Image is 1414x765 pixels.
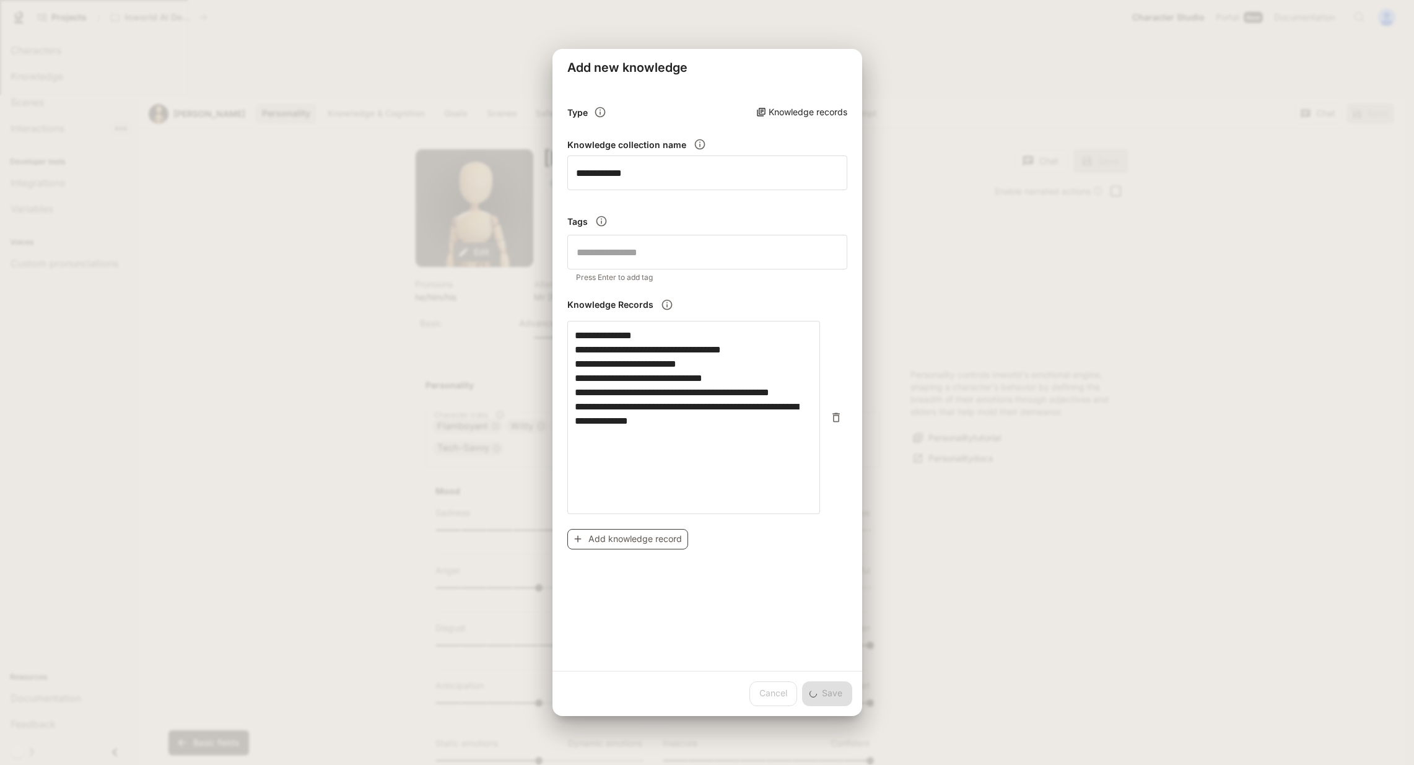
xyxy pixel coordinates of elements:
[567,216,588,228] h6: Tags
[769,106,847,118] p: Knowledge records
[567,107,588,119] h6: Type
[576,271,839,284] p: Press Enter to add tag
[567,529,688,549] button: Add knowledge record
[567,139,686,151] h6: Knowledge collection name
[552,49,862,86] h2: Add new knowledge
[567,299,653,311] h6: Knowledge Records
